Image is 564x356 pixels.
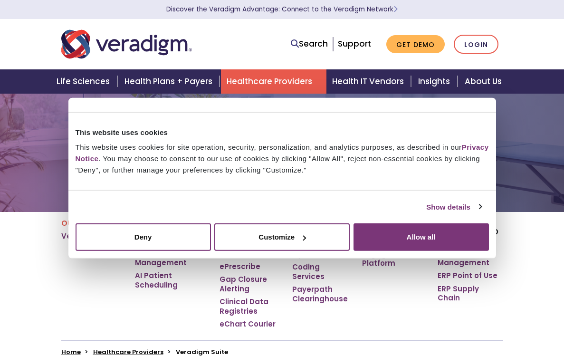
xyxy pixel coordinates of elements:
a: AI Patient Scheduling [135,271,205,289]
img: Veradigm logo [61,29,192,60]
a: Veradigm Suite [61,231,121,241]
a: Life Sciences [51,69,118,94]
a: Get Demo [386,35,445,54]
a: Privacy Notice [76,143,489,163]
a: Show details [426,201,481,212]
a: Payerpath Clearinghouse [292,285,348,303]
a: ERP Supply Chain [438,284,503,303]
a: Health IT Vendors [326,69,412,94]
a: Health Plans + Payers [119,69,221,94]
a: Practice Management [135,249,205,267]
button: Allow all [354,223,489,251]
a: Discover the Veradigm Advantage: Connect to the Veradigm NetworkLearn More [166,5,398,14]
a: eChart Courier [220,319,276,329]
button: Customize [214,223,350,251]
div: This website uses cookies for site operation, security, personalization, and analytics purposes, ... [76,142,489,176]
span: Learn More [393,5,398,14]
a: About Us [459,69,513,94]
a: ePrescribe [220,262,260,271]
a: ERP Fiscal Management [438,249,503,267]
a: Gap Closure Alerting [220,275,278,293]
a: Healthcare Providers [221,69,326,94]
a: ERP Point of Use [438,271,497,280]
a: Search [291,38,328,50]
div: This website uses cookies [76,126,489,138]
a: Revenue Cycle Services [292,240,348,259]
button: Deny [76,223,211,251]
a: Clinical Data Registries [220,297,278,316]
a: Coding Services [292,262,348,281]
a: Login [454,35,498,54]
a: Insights [412,69,459,94]
a: Support [338,38,371,49]
a: Patient Engagement Platform [362,240,423,268]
